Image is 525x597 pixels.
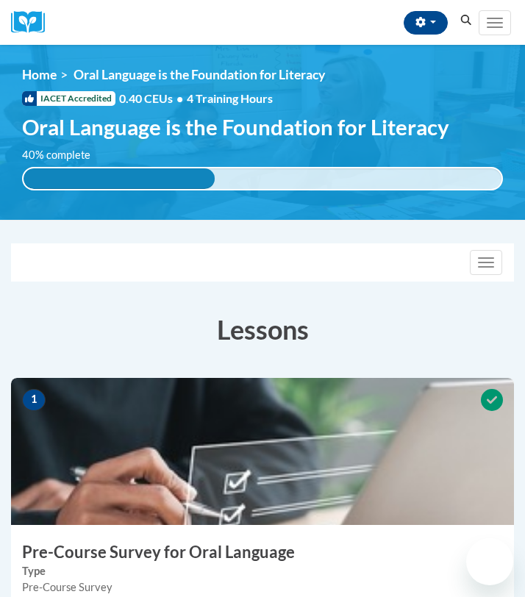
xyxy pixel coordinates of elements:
[466,538,513,585] iframe: Button to launch messaging window
[24,168,215,189] div: 40% complete
[22,563,503,579] label: Type
[11,311,514,348] h3: Lessons
[11,378,514,525] img: Course Image
[11,541,514,564] h3: Pre-Course Survey for Oral Language
[176,91,183,105] span: •
[187,91,273,105] span: 4 Training Hours
[22,147,107,163] label: 40% complete
[22,579,503,596] div: Pre-Course Survey
[404,11,448,35] button: Account Settings
[22,114,449,140] span: Oral Language is the Foundation for Literacy
[22,91,115,106] span: IACET Accredited
[22,67,57,82] a: Home
[11,11,55,34] img: Logo brand
[119,90,187,107] span: 0.40 CEUs
[11,11,55,34] a: Cox Campus
[22,389,46,411] span: 1
[74,67,325,82] span: Oral Language is the Foundation for Literacy
[455,12,477,29] button: Search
